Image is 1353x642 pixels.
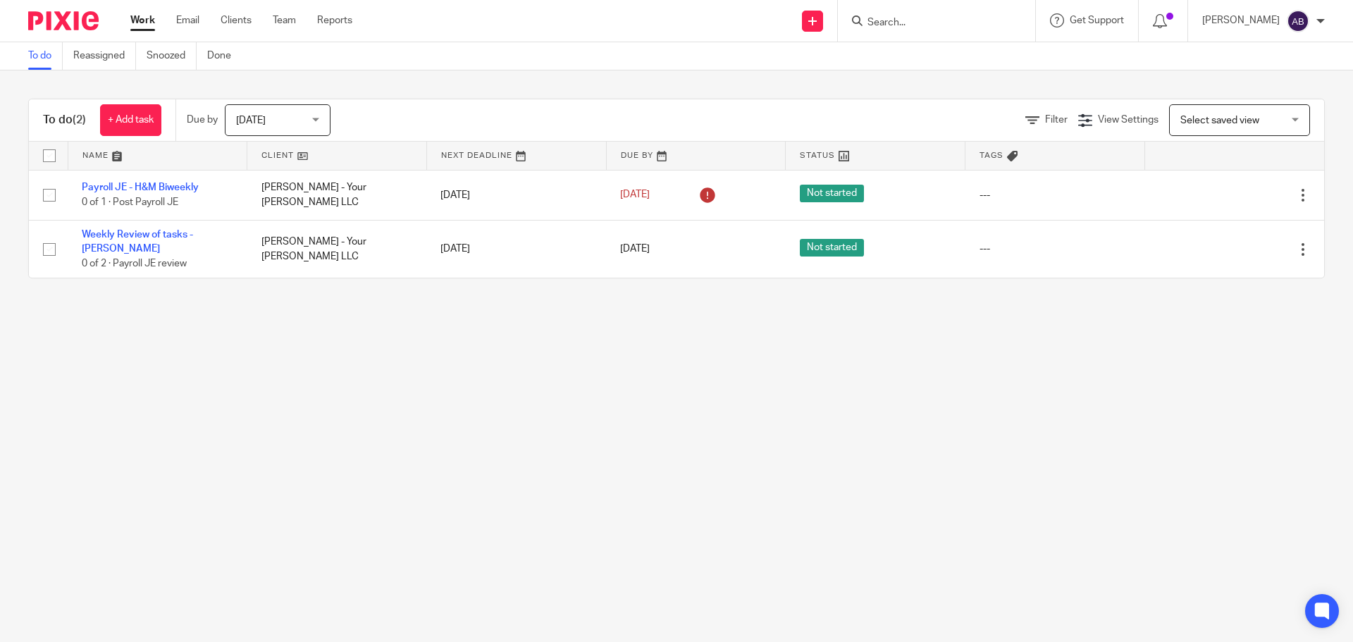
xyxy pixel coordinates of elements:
[1045,115,1068,125] span: Filter
[980,152,1003,159] span: Tags
[43,113,86,128] h1: To do
[980,188,1131,202] div: ---
[82,230,193,254] a: Weekly Review of tasks - [PERSON_NAME]
[1180,116,1259,125] span: Select saved view
[236,116,266,125] span: [DATE]
[207,42,242,70] a: Done
[317,13,352,27] a: Reports
[1287,10,1309,32] img: svg%3E
[620,244,650,254] span: [DATE]
[100,104,161,136] a: + Add task
[82,197,178,207] span: 0 of 1 · Post Payroll JE
[73,114,86,125] span: (2)
[866,17,993,30] input: Search
[221,13,252,27] a: Clients
[800,185,864,202] span: Not started
[426,220,606,278] td: [DATE]
[620,190,650,200] span: [DATE]
[247,170,427,220] td: [PERSON_NAME] - Your [PERSON_NAME] LLC
[980,242,1131,256] div: ---
[73,42,136,70] a: Reassigned
[82,183,199,192] a: Payroll JE - H&M Biweekly
[130,13,155,27] a: Work
[247,220,427,278] td: [PERSON_NAME] - Your [PERSON_NAME] LLC
[82,259,187,268] span: 0 of 2 · Payroll JE review
[187,113,218,127] p: Due by
[28,11,99,30] img: Pixie
[147,42,197,70] a: Snoozed
[1098,115,1159,125] span: View Settings
[1070,16,1124,25] span: Get Support
[426,170,606,220] td: [DATE]
[273,13,296,27] a: Team
[800,239,864,257] span: Not started
[1202,13,1280,27] p: [PERSON_NAME]
[28,42,63,70] a: To do
[176,13,199,27] a: Email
